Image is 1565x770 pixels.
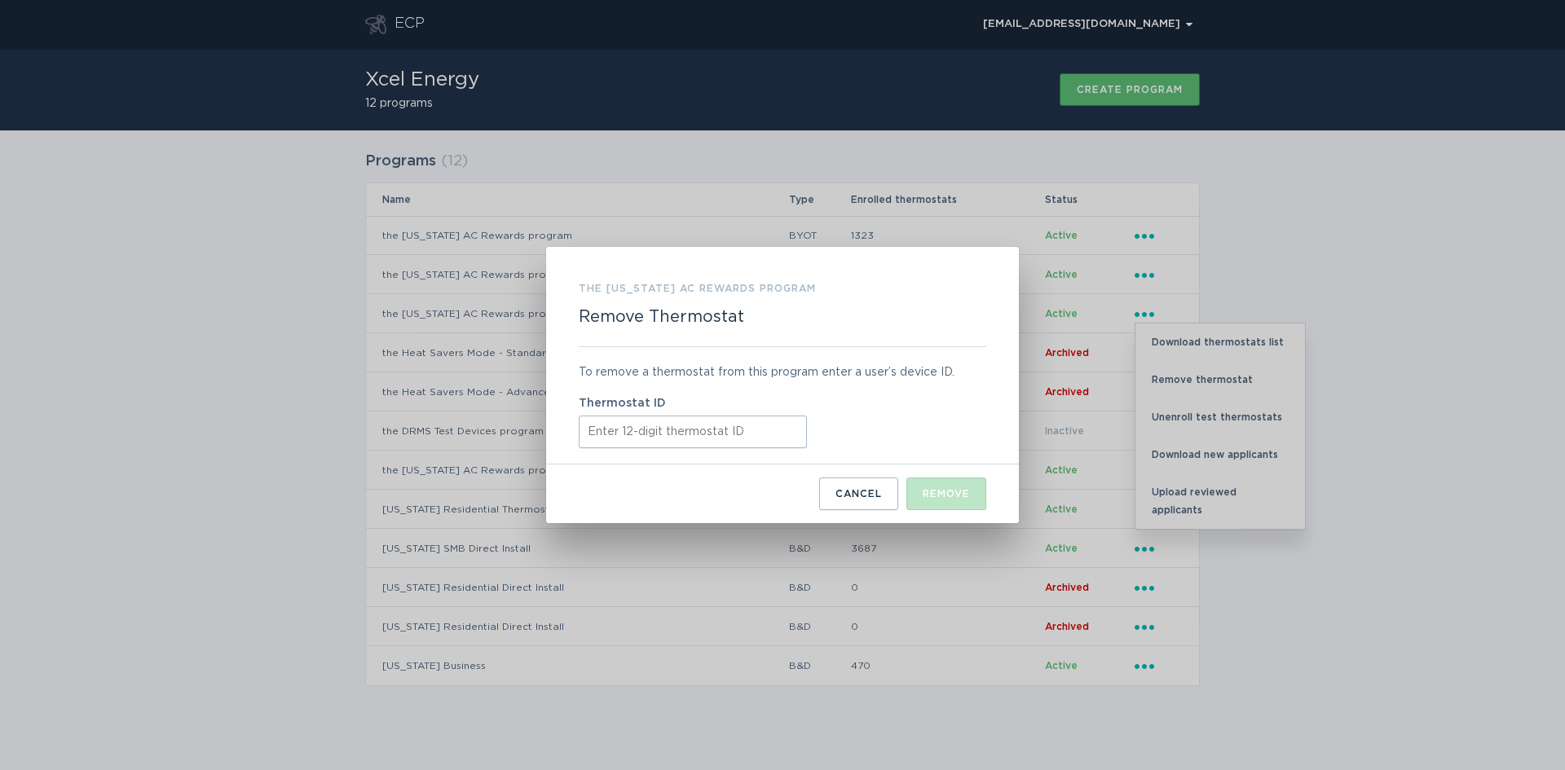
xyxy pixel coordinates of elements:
button: Cancel [819,477,898,510]
button: Remove [906,477,986,510]
div: To remove a thermostat from this program enter a user’s device ID. [579,363,986,381]
h2: Remove Thermostat [579,307,744,327]
h3: the [US_STATE] AC Rewards program [579,279,816,297]
input: Thermostat ID [579,416,807,448]
div: Remove [923,489,970,499]
label: Thermostat ID [579,398,986,409]
div: Cancel [835,489,882,499]
div: Remove Thermostat [546,247,1019,523]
